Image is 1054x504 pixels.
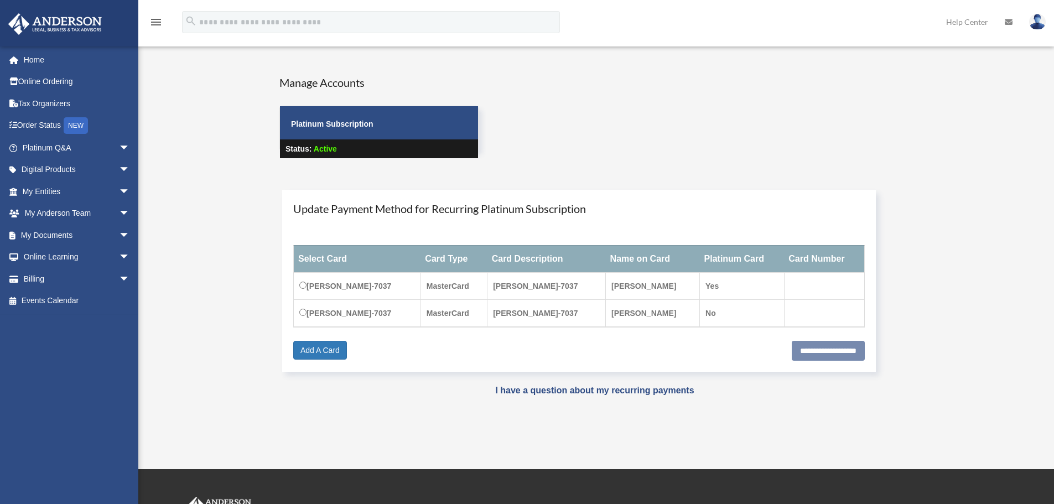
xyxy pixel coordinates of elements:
a: Home [8,49,147,71]
td: [PERSON_NAME] [606,299,700,327]
a: Events Calendar [8,290,147,312]
i: search [185,15,197,27]
th: Platinum Card [700,245,785,272]
div: NEW [64,117,88,134]
a: My Entitiesarrow_drop_down [8,180,147,202]
strong: Status: [285,144,311,153]
th: Card Description [487,245,606,272]
span: arrow_drop_down [119,180,141,203]
th: Select Card [294,245,421,272]
span: Active [314,144,337,153]
a: Platinum Q&Aarrow_drop_down [8,137,147,159]
h4: Manage Accounts [279,75,479,90]
a: Tax Organizers [8,92,147,115]
span: arrow_drop_down [119,246,141,269]
td: MasterCard [420,299,487,327]
a: Digital Productsarrow_drop_down [8,159,147,181]
td: [PERSON_NAME]-7037 [294,272,421,299]
a: Order StatusNEW [8,115,147,137]
a: Add A Card [293,341,347,360]
h4: Update Payment Method for Recurring Platinum Subscription [293,201,865,216]
td: [PERSON_NAME]-7037 [487,272,606,299]
img: User Pic [1029,14,1046,30]
span: arrow_drop_down [119,202,141,225]
span: arrow_drop_down [119,224,141,247]
span: arrow_drop_down [119,137,141,159]
a: My Anderson Teamarrow_drop_down [8,202,147,225]
td: [PERSON_NAME]-7037 [487,299,606,327]
td: [PERSON_NAME]-7037 [294,299,421,327]
a: menu [149,19,163,29]
span: arrow_drop_down [119,268,141,290]
td: No [700,299,785,327]
i: menu [149,15,163,29]
a: Billingarrow_drop_down [8,268,147,290]
strong: Platinum Subscription [291,119,373,128]
span: arrow_drop_down [119,159,141,181]
th: Card Number [784,245,864,272]
td: Yes [700,272,785,299]
td: [PERSON_NAME] [606,272,700,299]
a: My Documentsarrow_drop_down [8,224,147,246]
td: MasterCard [420,272,487,299]
a: Online Learningarrow_drop_down [8,246,147,268]
a: I have a question about my recurring payments [495,386,694,395]
th: Card Type [420,245,487,272]
img: Anderson Advisors Platinum Portal [5,13,105,35]
th: Name on Card [606,245,700,272]
a: Online Ordering [8,71,147,93]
